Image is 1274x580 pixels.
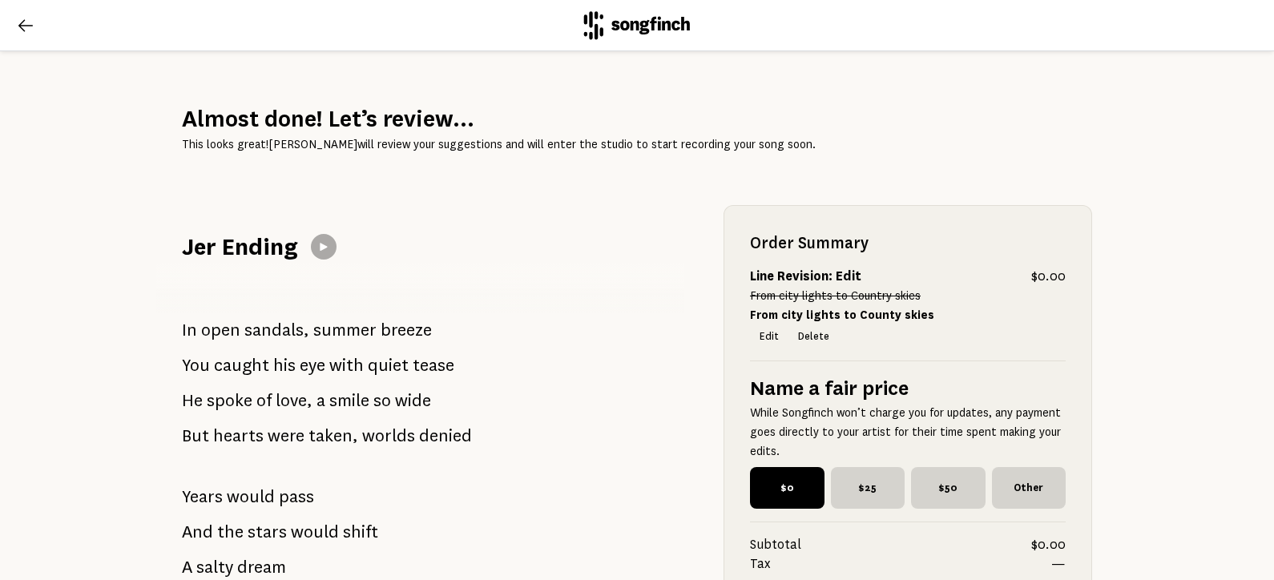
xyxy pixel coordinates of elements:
[750,289,921,302] s: From city lights to Country skies
[207,385,252,417] span: spoke
[362,420,415,452] span: worlds
[291,516,339,548] span: would
[750,325,788,348] button: Edit
[750,403,1066,461] p: While Songfinch won’t charge you for updates, any payment goes directly to your artist for their ...
[395,385,431,417] span: wide
[256,385,272,417] span: of
[214,349,269,381] span: caught
[244,314,309,346] span: sandals,
[248,516,287,548] span: stars
[313,314,377,346] span: summer
[300,349,325,381] span: eye
[343,516,378,548] span: shift
[750,232,1066,254] h2: Order Summary
[227,481,275,513] span: would
[1031,535,1066,554] span: $0.00
[1051,554,1066,574] span: —
[182,103,1092,135] h2: Almost done! Let’s review...
[182,385,203,417] span: He
[381,314,432,346] span: breeze
[750,269,861,284] strong: Line Revision: Edit
[911,467,986,509] span: $50
[182,420,209,452] span: But
[276,385,312,417] span: love,
[279,481,314,513] span: pass
[992,467,1066,509] span: Other
[750,308,934,321] strong: From city lights to County skies
[788,325,839,348] button: Delete
[217,516,244,548] span: the
[750,374,1066,403] h5: Name a fair price
[373,385,391,417] span: so
[413,349,454,381] span: tease
[182,135,1092,154] p: This looks great! [PERSON_NAME] will review your suggestions and will enter the studio to start r...
[750,467,824,509] span: $0
[182,481,223,513] span: Years
[182,516,213,548] span: And
[182,231,298,263] h1: Jer Ending
[329,349,364,381] span: with
[182,349,210,381] span: You
[268,420,304,452] span: were
[368,349,409,381] span: quiet
[831,467,905,509] span: $25
[419,420,472,452] span: denied
[182,314,197,346] span: In
[213,420,264,452] span: hearts
[750,535,1031,554] span: Subtotal
[750,554,1051,574] span: Tax
[273,349,296,381] span: his
[201,314,240,346] span: open
[1031,267,1066,286] span: $0.00
[308,420,358,452] span: taken,
[316,385,325,417] span: a
[329,385,369,417] span: smile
